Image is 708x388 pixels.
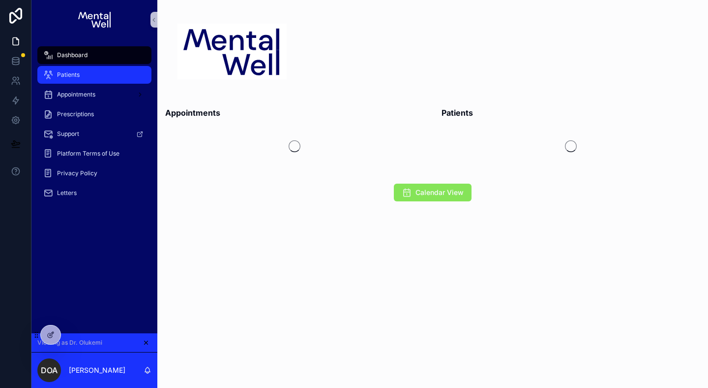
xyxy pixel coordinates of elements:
[37,105,151,123] a: Prescriptions
[37,145,151,162] a: Platform Terms of Use
[31,39,157,215] div: scrollable content
[415,188,464,197] span: Calendar View
[37,184,151,202] a: Letters
[57,150,119,158] span: Platform Terms of Use
[394,184,472,201] button: Calendar View
[442,107,473,119] strong: Patients
[57,71,80,79] span: Patients
[37,66,151,84] a: Patients
[57,91,95,98] span: Appointments
[37,125,151,143] a: Support
[69,365,125,375] p: [PERSON_NAME]
[78,12,110,28] img: App logo
[165,107,220,119] strong: Appointments
[41,364,58,376] span: DOA
[37,164,151,182] a: Privacy Policy
[57,51,88,59] span: Dashboard
[37,46,151,64] a: Dashboard
[57,169,97,177] span: Privacy Policy
[57,110,94,118] span: Prescriptions
[37,86,151,103] a: Appointments
[57,130,79,138] span: Support
[177,24,287,79] img: 19221-Screenshot_3.png
[37,339,102,347] span: Viewing as Dr. Olukemi
[57,189,77,197] span: Letters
